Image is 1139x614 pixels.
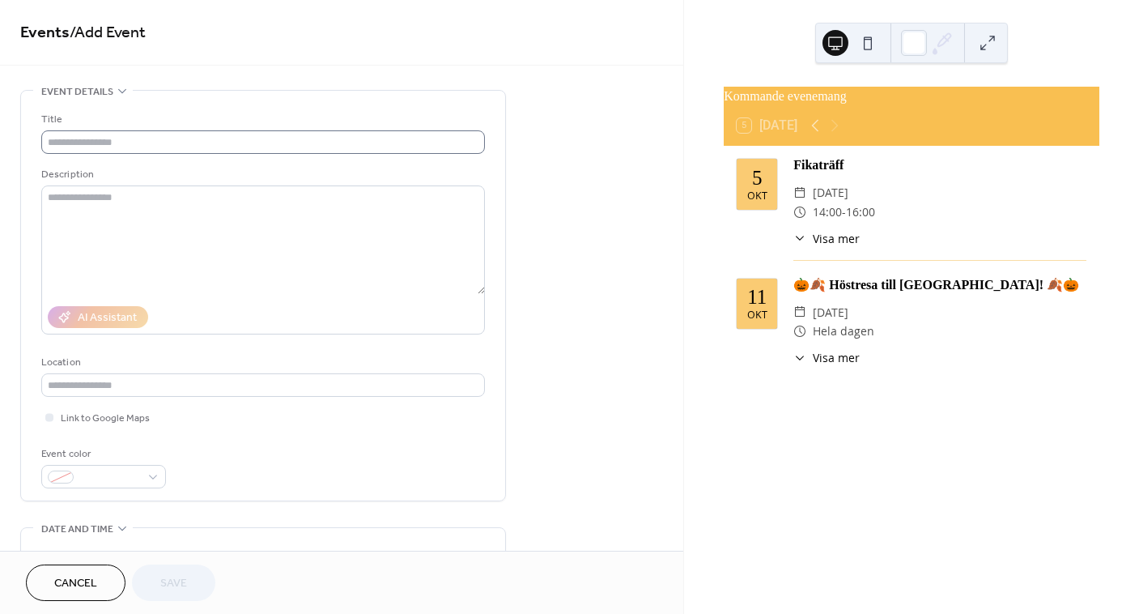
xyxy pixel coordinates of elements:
[813,230,860,247] span: Visa mer
[41,354,482,371] div: Location
[793,183,806,203] div: ​
[26,565,125,601] button: Cancel
[271,548,317,565] div: End date
[41,548,91,565] div: Start date
[793,303,806,322] div: ​
[793,275,1086,295] div: 🎃🍂 Höstresa till [GEOGRAPHIC_DATA]! 🍂🎃
[793,156,1086,175] div: Fikaträff
[747,191,767,202] div: okt
[70,18,146,49] span: / Add Event
[842,203,846,222] span: -
[747,310,767,321] div: okt
[793,322,806,341] div: ​
[41,111,482,128] div: Title
[813,349,860,366] span: Visa mer
[752,168,763,188] div: 5
[793,230,806,247] div: ​
[846,203,875,222] span: 16:00
[41,521,113,538] span: Date and time
[724,87,1099,106] div: Kommande evenemang
[793,349,860,366] button: ​Visa mer
[41,166,482,183] div: Description
[20,18,70,49] a: Events
[54,576,97,593] span: Cancel
[41,446,163,463] div: Event color
[793,230,860,247] button: ​Visa mer
[813,203,842,222] span: 14:00
[793,349,806,366] div: ​
[41,83,113,100] span: Event details
[747,287,767,307] div: 11
[793,203,806,222] div: ​
[813,322,874,341] span: Hela dagen
[813,183,848,203] span: [DATE]
[61,411,150,428] span: Link to Google Maps
[813,303,848,322] span: [DATE]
